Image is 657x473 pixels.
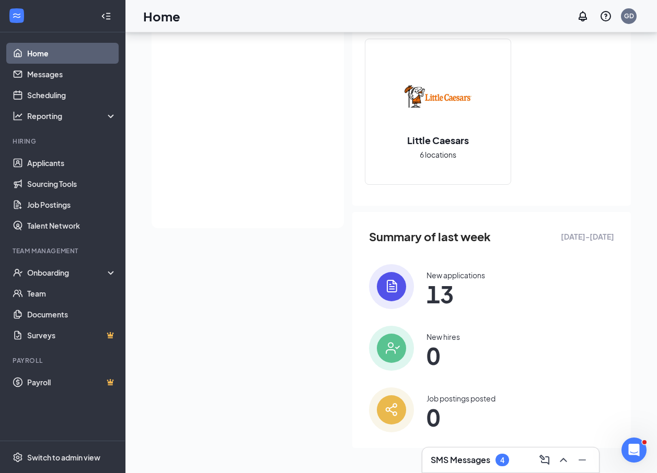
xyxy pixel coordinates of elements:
a: PayrollCrown [27,372,117,393]
div: Reporting [27,111,117,121]
iframe: Intercom live chat [621,437,647,463]
div: 4 [500,456,504,465]
div: Team Management [13,246,114,255]
span: 0 [427,408,495,427]
div: Switch to admin view [27,452,100,463]
span: 0 [427,346,460,365]
a: Scheduling [27,85,117,105]
h1: Home [143,7,180,25]
a: Team [27,283,117,304]
div: Payroll [13,356,114,365]
svg: WorkstreamLogo [11,10,22,21]
a: Documents [27,304,117,325]
img: Little Caesars [405,63,471,129]
span: 6 locations [420,149,456,160]
h3: SMS Messages [431,454,490,466]
div: GD [624,11,634,20]
svg: Collapse [101,11,111,21]
a: Messages [27,64,117,85]
a: Talent Network [27,215,117,236]
div: New applications [427,270,485,280]
svg: Settings [13,452,23,463]
span: [DATE] - [DATE] [561,231,614,242]
h2: Little Caesars [397,134,479,147]
img: icon [369,264,414,309]
svg: Analysis [13,111,23,121]
a: Applicants [27,152,117,173]
img: icon [369,387,414,432]
button: Minimize [574,452,591,468]
svg: ChevronUp [557,454,570,466]
span: Summary of last week [369,228,491,246]
img: icon [369,326,414,371]
svg: ComposeMessage [538,454,551,466]
svg: QuestionInfo [600,10,612,22]
a: SurveysCrown [27,325,117,346]
a: Job Postings [27,194,117,215]
svg: UserCheck [13,267,23,278]
a: Sourcing Tools [27,173,117,194]
svg: Minimize [576,454,589,466]
div: Onboarding [27,267,108,278]
div: Job postings posted [427,393,495,404]
div: Hiring [13,137,114,146]
a: Home [27,43,117,64]
div: New hires [427,332,460,342]
button: ChevronUp [555,452,572,468]
svg: Notifications [577,10,589,22]
span: 13 [427,285,485,303]
button: ComposeMessage [536,452,553,468]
